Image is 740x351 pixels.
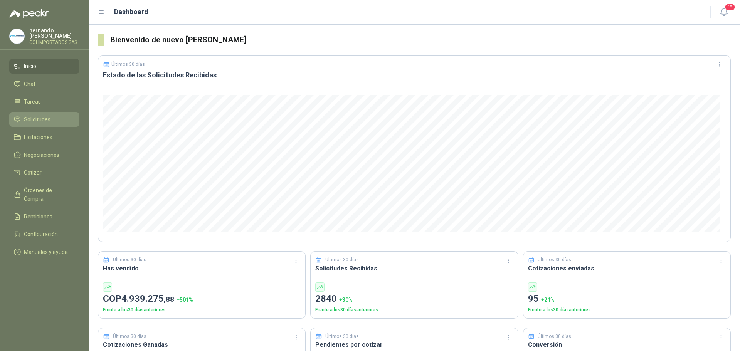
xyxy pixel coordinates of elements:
span: + 501 % [177,297,193,303]
span: 18 [725,3,735,11]
a: Cotizar [9,165,79,180]
p: Últimos 30 días [111,62,145,67]
p: Últimos 30 días [538,256,571,264]
a: Licitaciones [9,130,79,144]
p: Frente a los 30 días anteriores [528,306,726,314]
span: Solicitudes [24,115,50,124]
h3: Has vendido [103,264,301,273]
h3: Estado de las Solicitudes Recibidas [103,71,726,80]
a: Tareas [9,94,79,109]
img: Company Logo [10,29,24,44]
a: Remisiones [9,209,79,224]
img: Logo peakr [9,9,49,18]
p: COLIMPORTADOS SAS [29,40,79,45]
span: Remisiones [24,212,52,221]
p: 2840 [315,292,513,306]
p: COP [103,292,301,306]
span: + 21 % [541,297,555,303]
p: Frente a los 30 días anteriores [315,306,513,314]
span: Manuales y ayuda [24,248,68,256]
p: hernando [PERSON_NAME] [29,28,79,39]
h3: Conversión [528,340,726,349]
a: Manuales y ayuda [9,245,79,259]
h3: Bienvenido de nuevo [PERSON_NAME] [110,34,731,46]
button: 18 [717,5,731,19]
a: Órdenes de Compra [9,183,79,206]
span: 4.939.275 [121,293,174,304]
p: Últimos 30 días [325,256,359,264]
span: Configuración [24,230,58,238]
span: ,88 [164,295,174,304]
h3: Solicitudes Recibidas [315,264,513,273]
span: Inicio [24,62,36,71]
p: Últimos 30 días [113,256,146,264]
h3: Cotizaciones enviadas [528,264,726,273]
span: Órdenes de Compra [24,186,72,203]
a: Solicitudes [9,112,79,127]
a: Chat [9,77,79,91]
p: Últimos 30 días [325,333,359,340]
h3: Cotizaciones Ganadas [103,340,301,349]
span: Negociaciones [24,151,59,159]
a: Inicio [9,59,79,74]
p: 95 [528,292,726,306]
span: Chat [24,80,35,88]
a: Negociaciones [9,148,79,162]
h1: Dashboard [114,7,148,17]
p: Últimos 30 días [538,333,571,340]
a: Configuración [9,227,79,242]
span: + 30 % [339,297,353,303]
span: Tareas [24,97,41,106]
span: Licitaciones [24,133,52,141]
span: Cotizar [24,168,42,177]
p: Frente a los 30 días anteriores [103,306,301,314]
h3: Pendientes por cotizar [315,340,513,349]
p: Últimos 30 días [113,333,146,340]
